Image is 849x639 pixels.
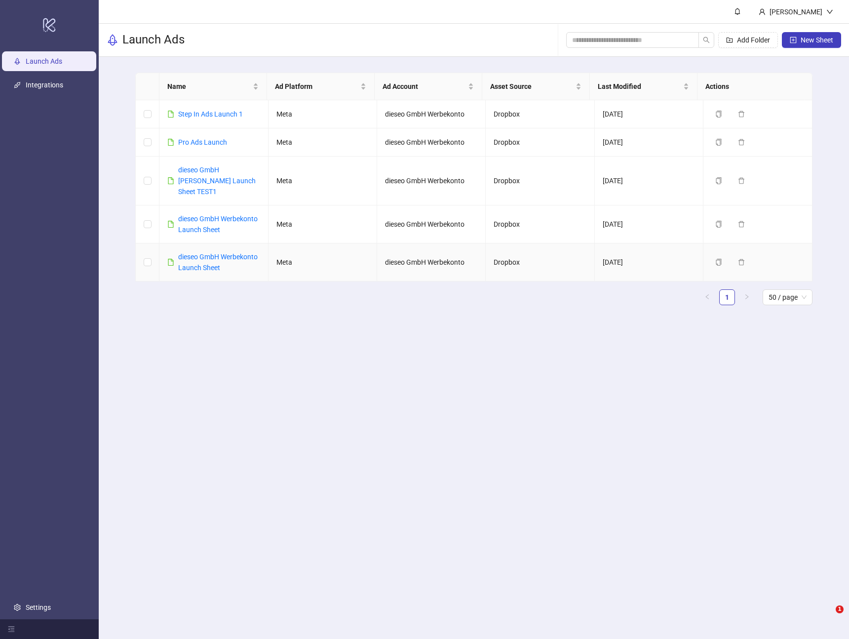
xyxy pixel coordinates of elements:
[826,8,833,15] span: down
[167,221,174,228] span: file
[595,205,703,243] td: [DATE]
[275,81,358,92] span: Ad Platform
[26,603,51,611] a: Settings
[763,289,812,305] div: Page Size
[739,289,755,305] button: right
[703,37,710,43] span: search
[836,605,844,613] span: 1
[269,100,377,128] td: Meta
[738,221,745,228] span: delete
[739,289,755,305] li: Next Page
[178,253,258,272] a: dieseo GmbH Werbekonto Launch Sheet
[167,111,174,118] span: file
[26,57,62,65] a: Launch Ads
[178,138,227,146] a: Pro Ads Launch
[377,128,486,157] td: dieseo GmbH Werbekonto
[738,139,745,146] span: delete
[759,8,766,15] span: user
[486,157,594,205] td: Dropbox
[715,177,722,184] span: copy
[790,37,797,43] span: plus-square
[178,215,258,234] a: dieseo GmbH Werbekonto Launch Sheet
[738,177,745,184] span: delete
[595,157,703,205] td: [DATE]
[699,289,715,305] li: Previous Page
[738,111,745,118] span: delete
[377,205,486,243] td: dieseo GmbH Werbekonto
[590,73,697,100] th: Last Modified
[178,166,256,196] a: dieseo GmbH [PERSON_NAME] Launch Sheet TEST1
[122,32,185,48] h3: Launch Ads
[377,157,486,205] td: dieseo GmbH Werbekonto
[726,37,733,43] span: folder-add
[377,100,486,128] td: dieseo GmbH Werbekonto
[377,243,486,281] td: dieseo GmbH Werbekonto
[744,294,750,300] span: right
[269,128,377,157] td: Meta
[107,34,118,46] span: rocket
[699,289,715,305] button: left
[486,243,594,281] td: Dropbox
[766,6,826,17] div: [PERSON_NAME]
[167,81,251,92] span: Name
[719,289,735,305] li: 1
[801,36,833,44] span: New Sheet
[267,73,375,100] th: Ad Platform
[737,36,770,44] span: Add Folder
[167,259,174,266] span: file
[782,32,841,48] button: New Sheet
[715,259,722,266] span: copy
[815,605,839,629] iframe: Intercom live chat
[715,221,722,228] span: copy
[383,81,466,92] span: Ad Account
[490,81,574,92] span: Asset Source
[715,139,722,146] span: copy
[738,259,745,266] span: delete
[595,128,703,157] td: [DATE]
[269,157,377,205] td: Meta
[167,177,174,184] span: file
[375,73,482,100] th: Ad Account
[167,139,174,146] span: file
[720,290,734,305] a: 1
[486,205,594,243] td: Dropbox
[26,81,63,89] a: Integrations
[595,243,703,281] td: [DATE]
[598,81,681,92] span: Last Modified
[159,73,267,100] th: Name
[718,32,778,48] button: Add Folder
[595,100,703,128] td: [DATE]
[486,128,594,157] td: Dropbox
[697,73,805,100] th: Actions
[715,111,722,118] span: copy
[8,626,15,633] span: menu-fold
[486,100,594,128] td: Dropbox
[704,294,710,300] span: left
[178,110,243,118] a: Step In Ads Launch 1
[269,243,377,281] td: Meta
[269,205,377,243] td: Meta
[734,8,741,15] span: bell
[769,290,807,305] span: 50 / page
[482,73,590,100] th: Asset Source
